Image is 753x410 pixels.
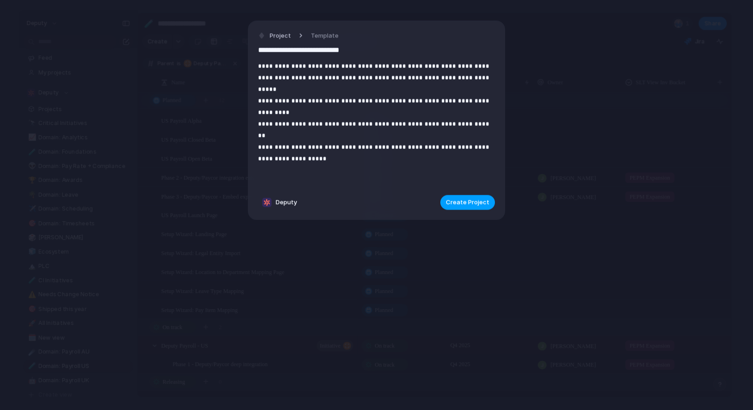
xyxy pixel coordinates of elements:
button: Template [305,29,344,43]
span: Deputy [276,198,297,207]
span: Template [311,31,339,40]
button: Project [256,29,294,43]
button: Create Project [440,195,495,210]
span: Create Project [446,198,489,207]
span: Project [270,31,291,40]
